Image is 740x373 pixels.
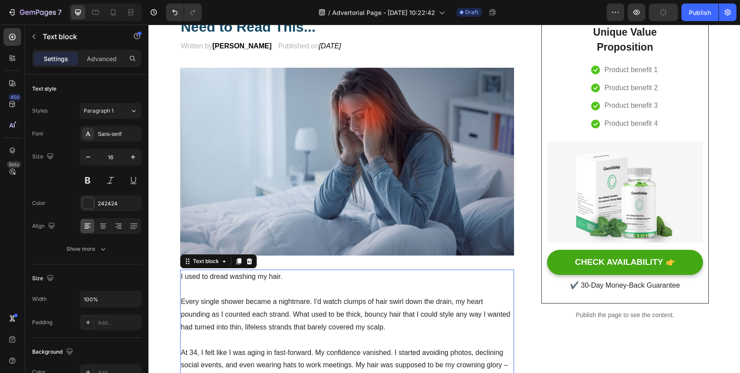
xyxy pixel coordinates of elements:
[32,199,46,207] div: Color
[681,4,718,21] button: Publish
[32,241,141,257] button: Show more
[98,200,139,208] div: 242424
[393,286,560,295] p: Publish the page to see the content.
[148,25,740,373] iframe: Design area
[32,220,57,232] div: Align
[32,318,52,326] div: Padding
[32,130,43,138] div: Font
[44,54,68,63] p: Settings
[328,8,330,17] span: /
[67,245,107,253] div: Show more
[8,94,21,101] div: 450
[32,151,55,163] div: Size
[400,255,553,267] p: ✔️ 30-Day Money-Back Guarantee
[4,4,66,21] button: 7
[87,54,117,63] p: Advanced
[456,93,509,106] p: Product benefit 4
[32,295,47,303] div: Width
[98,130,139,138] div: Sans-serif
[33,324,360,357] span: At 34, I felt like I was aging in fast-forward. My confidence vanished. I started avoiding photos...
[58,7,62,18] p: 7
[332,8,435,17] span: Advertorial Page - [DATE] 10:22:42
[32,107,48,115] div: Styles
[166,4,202,21] div: Undo/Redo
[426,232,514,243] div: CHECK AVAILABILITY
[465,8,478,16] span: Draft
[456,75,509,88] p: Product benefit 3
[80,291,141,307] input: Auto
[98,319,139,327] div: Add...
[32,273,55,285] div: Size
[456,39,509,52] p: Product benefit 1
[7,161,21,168] div: Beta
[84,107,114,115] span: Paragraph 1
[399,117,554,218] img: Alt Image
[32,85,56,93] div: Text style
[456,57,509,70] p: Product benefit 2
[43,233,72,241] div: Text block
[32,346,75,358] div: Background
[689,8,711,17] div: Publish
[399,225,554,250] button: CHECK AVAILABILITY
[43,31,118,42] p: Text block
[80,103,141,119] button: Paragraph 1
